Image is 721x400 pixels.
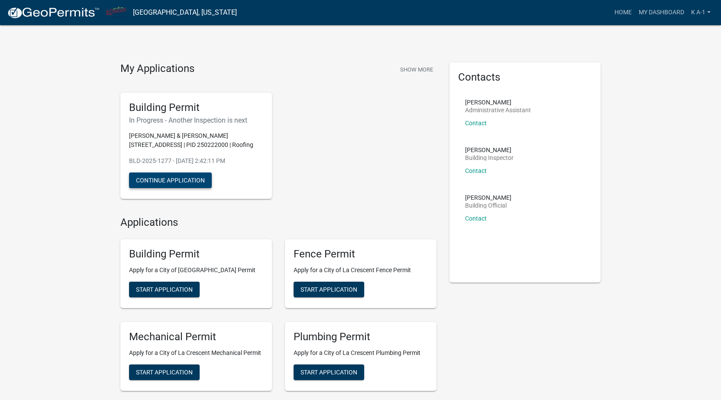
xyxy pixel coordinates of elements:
span: Start Application [301,286,357,293]
button: Continue Application [129,172,212,188]
button: Start Application [129,364,200,380]
p: [PERSON_NAME] [465,99,531,105]
h6: In Progress - Another Inspection is next [129,116,263,124]
h4: Applications [120,216,436,229]
p: Building Inspector [465,155,514,161]
h5: Building Permit [129,248,263,260]
button: Start Application [294,364,364,380]
h5: Fence Permit [294,248,428,260]
span: Start Application [136,368,193,375]
a: Contact [465,167,487,174]
h5: Contacts [458,71,592,84]
h5: Building Permit [129,101,263,114]
p: Apply for a City of La Crescent Mechanical Permit [129,348,263,358]
p: [PERSON_NAME] [465,147,514,153]
h5: Mechanical Permit [129,331,263,343]
p: Administrative Assistant [465,107,531,113]
img: City of La Crescent, Minnesota [107,7,126,18]
p: Apply for a City of La Crescent Fence Permit [294,266,428,275]
p: BLD-2025-1277 - [DATE] 2:42:11 PM [129,156,263,166]
a: [GEOGRAPHIC_DATA], [US_STATE] [133,5,237,20]
span: Start Application [301,368,357,375]
button: Start Application [129,282,200,297]
p: Building Official [465,202,511,208]
span: Start Application [136,286,193,293]
p: Apply for a City of [GEOGRAPHIC_DATA] Permit [129,266,263,275]
a: Home [611,4,635,21]
a: Contact [465,215,487,222]
a: K A-1 [688,4,714,21]
button: Start Application [294,282,364,297]
a: My Dashboard [635,4,688,21]
p: [PERSON_NAME] [465,195,511,201]
p: [PERSON_NAME] & [PERSON_NAME] [STREET_ADDRESS] | PID 250222000 | Roofing [129,131,263,150]
h4: My Applications [120,62,194,75]
h5: Plumbing Permit [294,331,428,343]
button: Show More [397,62,436,77]
a: Contact [465,120,487,127]
p: Apply for a City of La Crescent Plumbing Permit [294,348,428,358]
